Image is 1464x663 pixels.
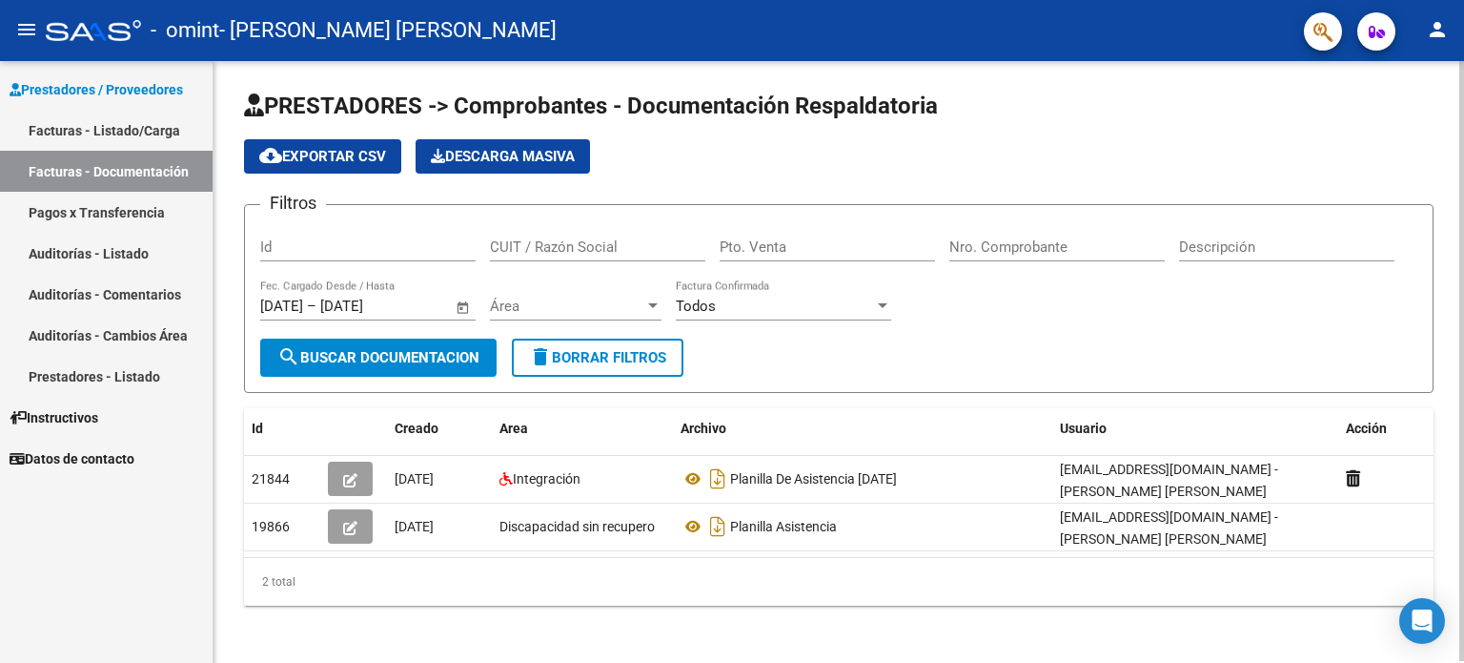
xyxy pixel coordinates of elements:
[259,148,386,165] span: Exportar CSV
[259,144,282,167] mat-icon: cloud_download
[1426,18,1449,41] mat-icon: person
[492,408,673,449] datatable-header-cell: Area
[1346,421,1387,436] span: Acción
[513,471,580,487] span: Integración
[1060,421,1107,436] span: Usuario
[395,519,434,534] span: [DATE]
[252,471,290,487] span: 21844
[1060,509,1278,547] span: [EMAIL_ADDRESS][DOMAIN_NAME] - [PERSON_NAME] [PERSON_NAME]
[15,18,38,41] mat-icon: menu
[416,139,590,174] app-download-masive: Descarga masiva de comprobantes (adjuntos)
[395,471,434,487] span: [DATE]
[320,298,413,315] input: End date
[244,93,938,119] span: PRESTADORES -> Comprobantes - Documentación Respaldatoria
[705,464,730,494] i: Descargar documento
[260,339,497,377] button: Buscar Documentacion
[490,298,644,315] span: Área
[453,297,475,319] button: Open calendar
[10,407,98,428] span: Instructivos
[512,339,683,377] button: Borrar Filtros
[529,345,552,368] mat-icon: delete
[252,519,290,534] span: 19866
[499,421,528,436] span: Area
[395,421,438,436] span: Creado
[151,10,219,52] span: - omint
[244,558,1433,606] div: 2 total
[219,10,557,52] span: - [PERSON_NAME] [PERSON_NAME]
[260,298,303,315] input: Start date
[277,345,300,368] mat-icon: search
[676,298,716,315] span: Todos
[681,421,726,436] span: Archivo
[1060,462,1278,499] span: [EMAIL_ADDRESS][DOMAIN_NAME] - [PERSON_NAME] [PERSON_NAME]
[1338,408,1433,449] datatable-header-cell: Acción
[244,139,401,174] button: Exportar CSV
[277,349,479,366] span: Buscar Documentacion
[260,190,326,217] h3: Filtros
[1399,598,1445,644] div: Open Intercom Messenger
[10,448,134,469] span: Datos de contacto
[499,519,655,534] span: Discapacidad sin recupero
[673,408,1052,449] datatable-header-cell: Archivo
[1052,408,1338,449] datatable-header-cell: Usuario
[416,139,590,174] button: Descarga Masiva
[730,519,837,534] span: Planilla Asistencia
[10,79,183,100] span: Prestadores / Proveedores
[244,408,320,449] datatable-header-cell: Id
[387,408,492,449] datatable-header-cell: Creado
[730,471,897,487] span: Planilla De Asistencia [DATE]
[431,148,575,165] span: Descarga Masiva
[529,349,666,366] span: Borrar Filtros
[252,421,263,436] span: Id
[705,511,730,542] i: Descargar documento
[307,298,316,315] span: –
